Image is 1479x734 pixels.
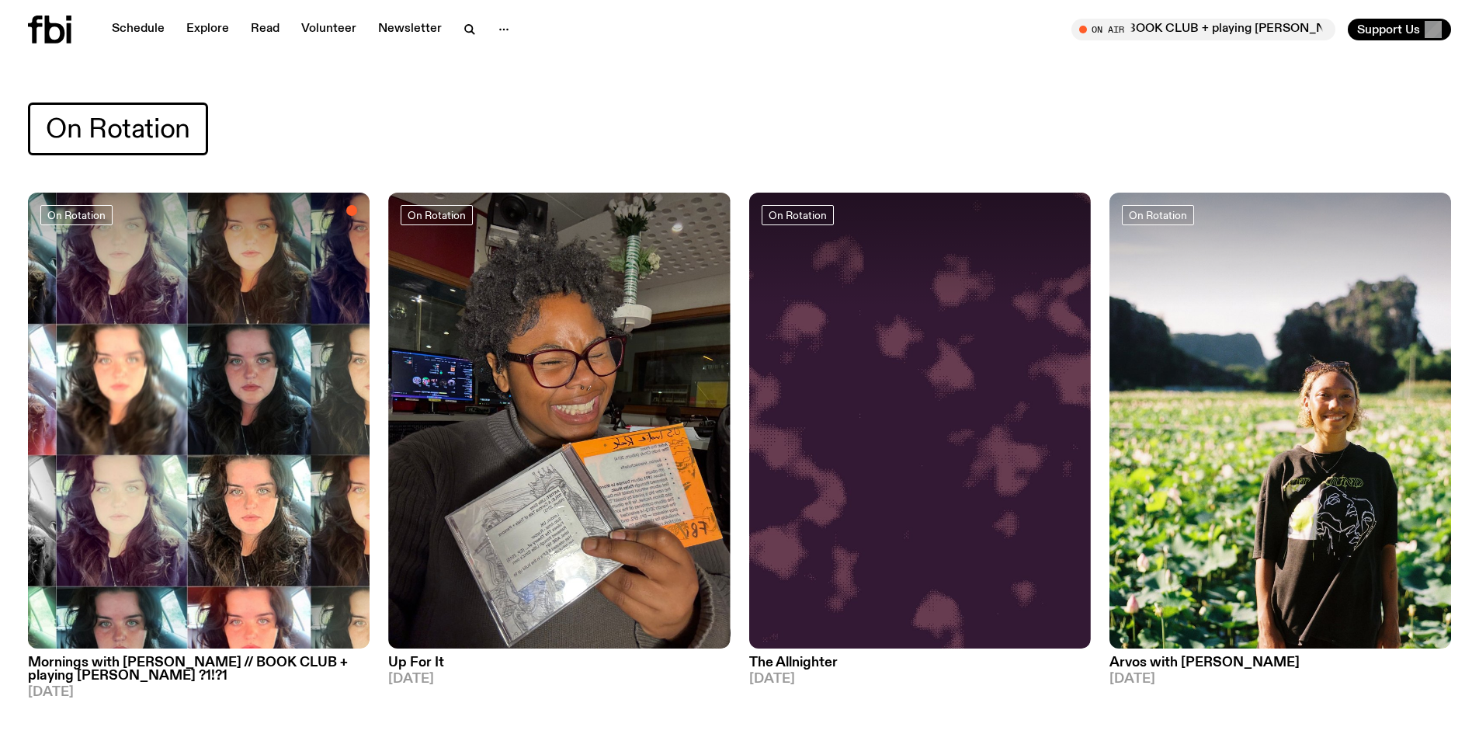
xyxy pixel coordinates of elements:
a: Read [241,19,289,40]
span: On Rotation [47,209,106,221]
a: Schedule [102,19,174,40]
span: On Rotation [769,209,827,221]
a: On Rotation [1122,205,1194,225]
button: Support Us [1348,19,1451,40]
a: Explore [177,19,238,40]
a: Arvos with [PERSON_NAME][DATE] [1109,649,1451,686]
h3: The Allnighter [749,656,1091,670]
a: On Rotation [401,205,473,225]
h3: Mornings with [PERSON_NAME] // BOOK CLUB + playing [PERSON_NAME] ?1!?1 [28,656,370,683]
h3: Arvos with [PERSON_NAME] [1109,656,1451,670]
a: The Allnighter[DATE] [749,649,1091,686]
a: On Rotation [40,205,113,225]
span: [DATE] [388,673,730,686]
a: Volunteer [292,19,366,40]
h3: Up For It [388,656,730,670]
span: [DATE] [28,686,370,699]
span: On Rotation [46,114,190,144]
a: On Rotation [762,205,834,225]
img: Bri is smiling and wearing a black t-shirt. She is standing in front of a lush, green field. Ther... [1109,193,1451,649]
button: On AirMornings with [PERSON_NAME] // BOOK CLUB + playing [PERSON_NAME] ?1!?1 [1071,19,1335,40]
span: [DATE] [749,673,1091,686]
span: [DATE] [1109,673,1451,686]
span: Support Us [1357,23,1420,37]
a: Up For It[DATE] [388,649,730,686]
span: On Rotation [1129,209,1187,221]
a: Newsletter [369,19,451,40]
a: Mornings with [PERSON_NAME] // BOOK CLUB + playing [PERSON_NAME] ?1!?1[DATE] [28,649,370,699]
span: On Rotation [408,209,466,221]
